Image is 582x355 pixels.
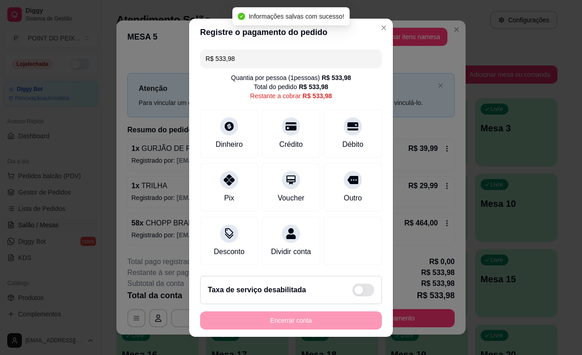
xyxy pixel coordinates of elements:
div: Total do pedido [254,82,328,91]
div: Pix [224,193,234,204]
div: Desconto [214,246,245,257]
div: Voucher [278,193,305,204]
span: Informações salvas com sucesso! [249,13,344,20]
div: Dinheiro [216,139,243,150]
div: Outro [344,193,362,204]
div: Débito [342,139,363,150]
h2: Taxa de serviço desabilitada [208,285,306,295]
div: Crédito [279,139,303,150]
button: Close [376,20,391,35]
div: Quantia por pessoa ( 1 pessoas) [231,73,351,82]
div: R$ 533,98 [302,91,332,100]
input: Ex.: hambúrguer de cordeiro [206,50,376,68]
div: R$ 533,98 [321,73,351,82]
div: R$ 533,98 [299,82,328,91]
div: Dividir conta [271,246,311,257]
header: Registre o pagamento do pedido [189,19,393,46]
div: Restante a cobrar [250,91,332,100]
span: check-circle [238,13,245,20]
